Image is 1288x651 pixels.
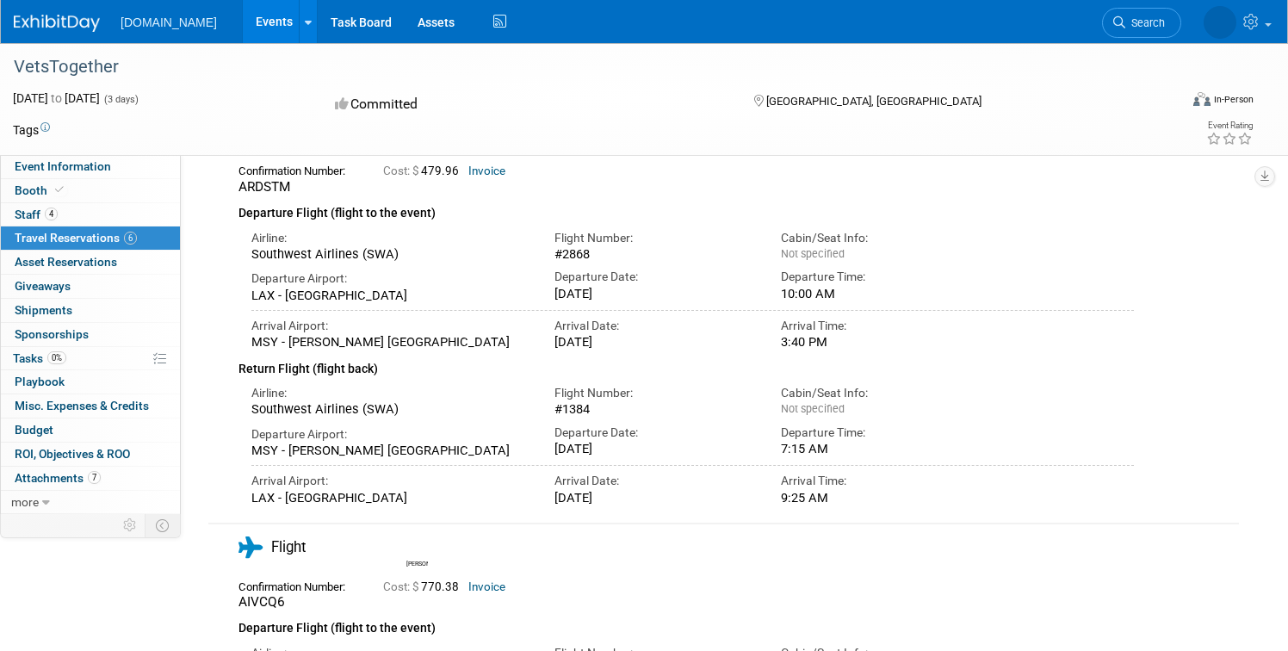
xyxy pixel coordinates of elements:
span: 4 [45,208,58,220]
span: Search [1125,16,1165,29]
div: Arrival Date: [554,473,756,489]
td: Toggle Event Tabs [146,514,181,536]
div: Southwest Airlines (SWA) [251,401,529,417]
span: Cost: $ [383,580,421,593]
span: Sponsorships [15,327,89,341]
a: Budget [1,418,180,442]
span: Attachments [15,471,101,485]
div: Event Rating [1206,121,1253,130]
div: Departure Date: [554,269,756,285]
a: Misc. Expenses & Credits [1,394,180,418]
div: Committed [330,90,726,120]
a: Playbook [1,370,180,394]
div: Departure Airport: [251,426,529,443]
span: Cost: $ [383,164,421,177]
img: Kiersten Hackett [406,534,430,558]
a: Giveaways [1,275,180,298]
div: 7:15 AM [781,441,982,456]
img: Format-Inperson.png [1193,92,1211,106]
span: Booth [15,183,67,197]
span: ROI, Objectives & ROO [15,447,130,461]
div: Departure Time: [781,269,982,285]
a: Shipments [1,299,180,322]
span: Misc. Expenses & Credits [15,399,149,412]
span: Playbook [15,375,65,388]
div: [DATE] [554,286,756,301]
span: Budget [15,423,53,437]
div: Flight Number: [554,385,756,401]
img: David Han [1204,6,1236,39]
div: Airline: [251,230,529,246]
i: Flight [238,536,263,558]
span: AIVCQ6 [238,594,285,610]
span: to [48,91,65,105]
span: (3 days) [102,94,139,105]
div: Kiersten Hackett [402,534,432,568]
div: Departure Flight (flight to the event) [238,195,1134,223]
td: Personalize Event Tab Strip [115,514,146,536]
a: Attachments7 [1,467,180,490]
a: Asset Reservations [1,251,180,274]
span: 479.96 [383,164,466,177]
div: Departure Airport: [251,270,529,287]
i: Booth reservation complete [55,185,64,195]
div: Cabin/Seat Info: [781,385,982,401]
div: Event Format [1068,90,1254,115]
div: Arrival Airport: [251,318,529,334]
div: Departure Date: [554,425,756,441]
span: Asset Reservations [15,255,117,269]
div: Confirmation Number: [238,575,357,594]
div: #2868 [554,246,756,262]
a: Search [1102,8,1181,38]
div: Confirmation Number: [238,159,357,178]
span: Staff [15,208,58,221]
span: Not specified [781,247,845,260]
div: Flight Number: [554,230,756,246]
div: Departure Flight (flight to the event) [238,611,1134,638]
span: Tasks [13,351,66,365]
div: MSY - [PERSON_NAME] [GEOGRAPHIC_DATA] [251,443,529,458]
span: [DATE] [DATE] [13,91,100,105]
div: VetsTogether [8,52,1148,83]
div: 3:40 PM [781,334,982,350]
div: Cabin/Seat Info: [781,230,982,246]
div: Airline: [251,385,529,401]
span: Giveaways [15,279,71,293]
a: Tasks0% [1,347,180,370]
span: more [11,495,39,509]
div: MSY - [PERSON_NAME] [GEOGRAPHIC_DATA] [251,334,529,350]
span: ARDSTM [238,179,290,195]
div: Southwest Airlines (SWA) [251,246,529,262]
div: Arrival Time: [781,473,982,489]
span: 7 [88,471,101,484]
span: Flight [271,538,306,555]
span: Not specified [781,402,845,415]
a: Invoice [468,580,505,593]
img: ExhibitDay [14,15,100,32]
div: Arrival Time: [781,318,982,334]
a: Travel Reservations6 [1,226,180,250]
span: Travel Reservations [15,231,137,245]
td: Tags [13,121,50,139]
div: Kiersten Hackett [406,558,428,568]
div: Departure Time: [781,425,982,441]
div: Arrival Date: [554,318,756,334]
span: [DOMAIN_NAME] [121,15,217,29]
div: [DATE] [554,441,756,456]
a: Staff4 [1,203,180,226]
span: [GEOGRAPHIC_DATA], [GEOGRAPHIC_DATA] [766,95,981,108]
div: 9:25 AM [781,490,982,505]
div: [DATE] [554,490,756,505]
a: Event Information [1,155,180,178]
span: 0% [47,351,66,364]
div: 10:00 AM [781,286,982,301]
a: ROI, Objectives & ROO [1,443,180,466]
a: more [1,491,180,514]
span: Event Information [15,159,111,173]
div: LAX - [GEOGRAPHIC_DATA] [251,490,529,505]
div: #1384 [554,401,756,417]
span: Shipments [15,303,72,317]
span: 6 [124,232,137,245]
div: In-Person [1213,93,1254,106]
div: Return Flight (flight back) [238,350,1134,379]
